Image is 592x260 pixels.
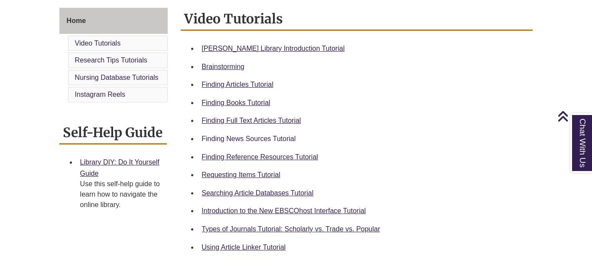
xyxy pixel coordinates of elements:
a: Finding News Sources Tutorial [202,135,296,142]
a: Finding Reference Resources Tutorial [202,153,318,161]
a: Searching Article Databases Tutorial [202,189,313,197]
a: Types of Journals Tutorial: Scholarly vs. Trade vs. Popular [202,225,380,233]
div: Guide Page Menu [59,8,168,104]
a: Instagram Reels [75,91,126,98]
a: Home [59,8,168,34]
a: Library DIY: Do It Yourself Guide [80,158,159,177]
a: Back to Top [557,110,590,122]
div: Use this self-help guide to learn how to navigate the online library. [80,179,160,210]
a: Finding Full Text Articles Tutorial [202,117,301,124]
a: Introduction to the New EBSCOhost Interface Tutorial [202,207,366,214]
a: Finding Books Tutorial [202,99,270,106]
span: Home [67,17,86,24]
h2: Video Tutorials [181,8,533,31]
a: Nursing Database Tutorials [75,74,159,81]
a: Using Article Linker Tutorial [202,244,286,251]
a: [PERSON_NAME] Library Introduction Tutorial [202,45,345,52]
a: Research Tips Tutorials [75,56,147,64]
h2: Self-Help Guide [59,122,167,145]
a: Finding Articles Tutorial [202,81,273,88]
a: Video Tutorials [75,39,121,47]
a: Brainstorming [202,63,244,70]
a: Requesting Items Tutorial [202,171,280,178]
